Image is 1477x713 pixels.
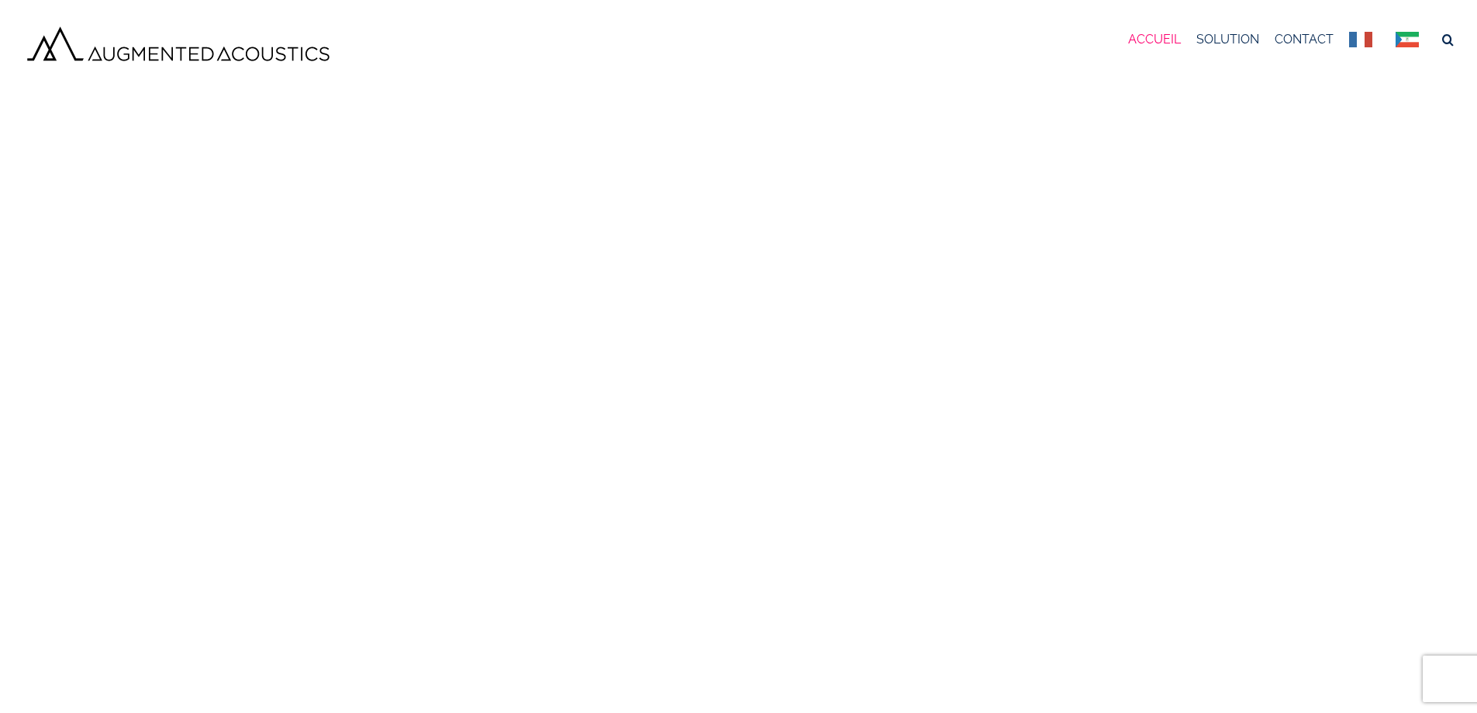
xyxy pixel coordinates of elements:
span: SOLUTION [1196,33,1259,46]
a: SOLUTION [1196,12,1259,67]
span: CONTACT [1275,33,1334,46]
nav: Menu principal [1128,12,1454,67]
a: CONTACT [1275,12,1334,67]
a: Français [1349,12,1380,67]
span: ACCUEIL [1128,33,1181,46]
a: Recherche [1442,12,1454,67]
a: e [1396,12,1427,67]
img: Augmented Acoustics Logo [23,23,333,64]
a: ACCUEIL [1128,12,1181,67]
